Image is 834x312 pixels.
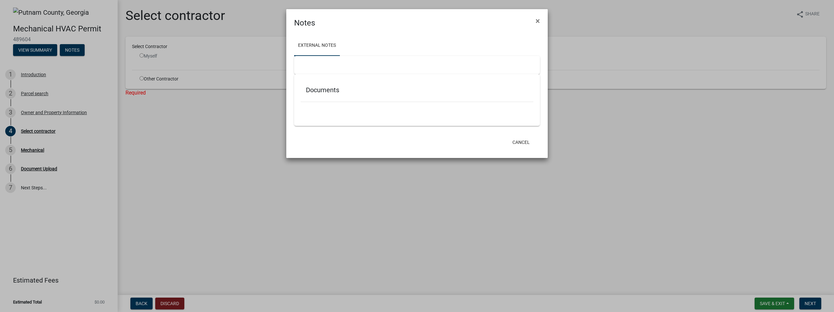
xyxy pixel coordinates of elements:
[306,86,528,94] h5: Documents
[530,12,545,30] button: Close
[536,16,540,26] span: ×
[294,35,340,56] a: External Notes
[294,17,315,29] h4: Notes
[507,136,535,148] button: Cancel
